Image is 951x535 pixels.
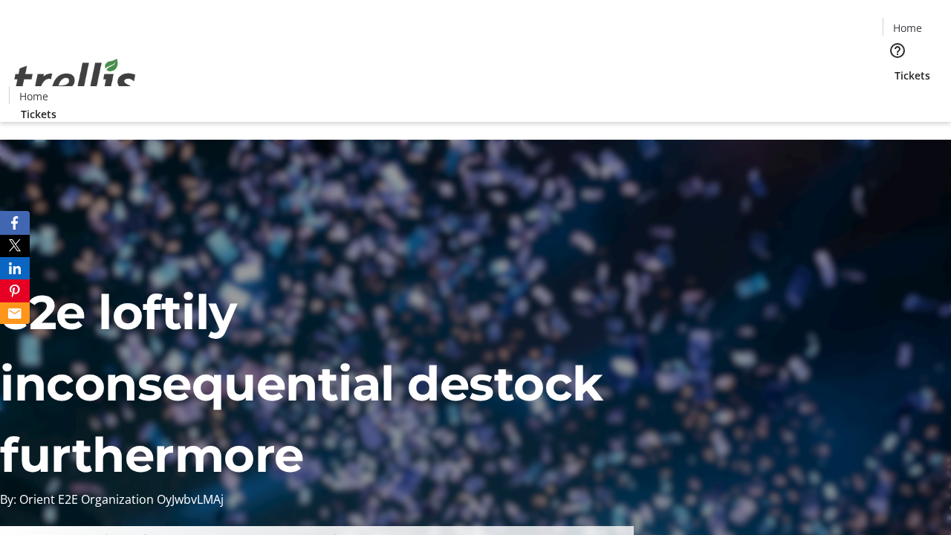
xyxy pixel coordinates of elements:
[10,88,57,104] a: Home
[883,20,931,36] a: Home
[883,68,942,83] a: Tickets
[895,68,930,83] span: Tickets
[19,88,48,104] span: Home
[9,42,141,117] img: Orient E2E Organization OyJwbvLMAj's Logo
[893,20,922,36] span: Home
[883,83,912,113] button: Cart
[883,36,912,65] button: Help
[9,106,68,122] a: Tickets
[21,106,56,122] span: Tickets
